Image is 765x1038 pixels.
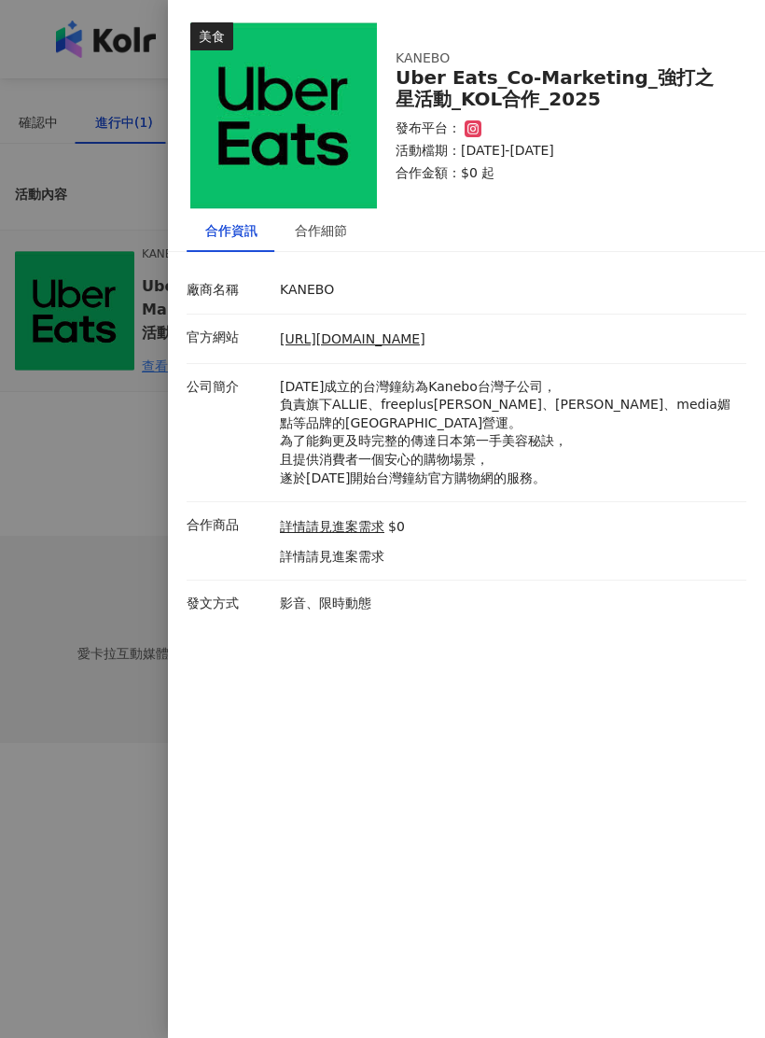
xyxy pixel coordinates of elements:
p: KANEBO [280,281,737,300]
div: Uber Eats_Co-Marketing_強打之星活動_KOL合作_2025 [396,67,724,110]
a: [URL][DOMAIN_NAME] [280,331,425,346]
p: [DATE]成立的台灣鐘紡為Kanebo台灣子公司， 負責旗下ALLIE、freeplus[PERSON_NAME]、[PERSON_NAME]、media媚點等品牌的[GEOGRAPHIC_D... [280,378,737,488]
p: 公司簡介 [187,378,271,397]
p: 影音、限時動態 [280,595,737,613]
p: 合作金額： $0 起 [396,164,724,183]
p: 詳情請見進案需求 [280,548,405,567]
p: 廠商名稱 [187,281,271,300]
p: 合作商品 [187,516,271,535]
div: 美食 [190,22,233,50]
p: 官方網站 [187,329,271,347]
div: KANEBO [396,49,694,68]
img: 詳情請見進案需求 [190,22,377,209]
div: 合作細節 [295,220,347,241]
a: 詳情請見進案需求 [280,518,384,537]
p: 發文方式 [187,595,271,613]
div: 合作資訊 [205,220,257,241]
p: $0 [388,518,405,537]
p: 發布平台： [396,119,461,138]
p: 活動檔期：[DATE]-[DATE] [396,142,724,161]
